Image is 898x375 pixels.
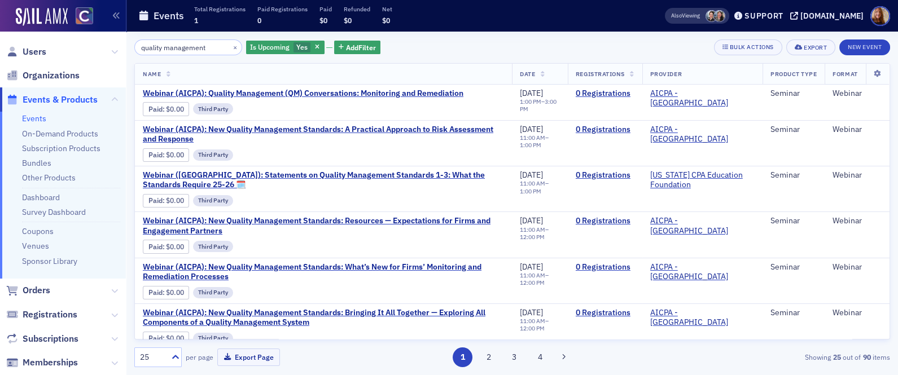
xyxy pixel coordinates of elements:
[6,69,80,82] a: Organizations
[166,151,184,159] span: $0.00
[148,105,166,113] span: :
[194,16,198,25] span: 1
[143,125,504,144] span: Webinar (AICPA): New Quality Management Standards: A Practical Approach to Risk Assessment and Re...
[148,334,166,342] span: :
[193,287,233,298] div: Third Party
[334,41,380,55] button: AddFilter
[166,334,184,342] span: $0.00
[148,334,163,342] a: Paid
[148,288,163,297] a: Paid
[453,347,472,367] button: 1
[576,125,634,135] a: 0 Registrations
[650,216,755,236] a: AICPA - [GEOGRAPHIC_DATA]
[770,308,817,318] div: Seminar
[520,187,541,195] time: 1:00 PM
[143,102,189,116] div: Paid: 0 - $0
[68,7,93,27] a: View Homepage
[148,242,163,251] a: Paid
[6,356,78,369] a: Memberships
[520,233,545,241] time: 12:00 PM
[650,70,682,78] span: Provider
[6,333,78,345] a: Subscriptions
[730,44,774,50] div: Bulk Actions
[166,242,184,251] span: $0.00
[520,215,543,226] span: [DATE]
[143,194,189,208] div: Paid: 0 - $0
[833,89,882,99] div: Webinar
[22,241,49,251] a: Venues
[143,70,161,78] span: Name
[257,16,261,25] span: 0
[520,124,543,134] span: [DATE]
[520,324,545,332] time: 12:00 PM
[344,16,352,25] span: $0
[143,262,504,282] span: Webinar (AICPA): New Quality Management Standards: What’s New for Firms’ Monitoring and Remediati...
[833,308,882,318] div: Webinar
[143,286,189,299] div: Paid: 0 - $0
[520,141,541,149] time: 1:00 PM
[143,308,504,328] a: Webinar (AICPA): New Quality Management Standards: Bringing It All Together — Exploring All Compo...
[6,46,46,58] a: Users
[22,256,77,266] a: Sponsor Library
[143,170,504,190] a: Webinar ([GEOGRAPHIC_DATA]): Statements on Quality Management Standards 1-3: What the Standards R...
[520,317,545,325] time: 11:00 AM
[23,356,78,369] span: Memberships
[319,16,327,25] span: $0
[257,5,308,13] p: Paid Registrations
[671,12,682,19] div: Also
[23,69,80,82] span: Organizations
[382,16,390,25] span: $0
[230,42,240,52] button: ×
[650,308,755,328] span: AICPA - Durham
[650,89,755,108] a: AICPA - [GEOGRAPHIC_DATA]
[22,158,51,168] a: Bundles
[143,89,463,99] span: Webinar (AICPA): Quality Management (QM) Conversations: Monitoring and Remediation
[833,70,857,78] span: Format
[833,262,882,272] div: Webinar
[839,41,890,51] a: New Event
[800,11,864,21] div: [DOMAIN_NAME]
[713,10,725,22] span: Tiffany Carson
[140,351,165,363] div: 25
[143,240,189,253] div: Paid: 0 - $0
[833,125,882,135] div: Webinar
[770,170,817,180] div: Seminar
[520,98,560,113] div: –
[714,39,782,55] button: Bulk Actions
[530,347,550,367] button: 4
[576,262,634,272] a: 0 Registrations
[770,89,817,99] div: Seminar
[22,173,76,183] a: Other Products
[148,151,166,159] span: :
[23,46,46,58] span: Users
[520,170,543,180] span: [DATE]
[382,5,392,13] p: Net
[23,308,77,321] span: Registrations
[193,149,233,161] div: Third Party
[148,288,166,297] span: :
[23,94,98,106] span: Events & Products
[839,39,890,55] button: New Event
[23,333,78,345] span: Subscriptions
[194,5,246,13] p: Total Registrations
[804,45,827,51] div: Export
[520,134,545,142] time: 11:00 AM
[833,216,882,226] div: Webinar
[246,41,325,55] div: Yes
[833,170,882,180] div: Webinar
[861,352,873,362] strong: 90
[520,180,560,195] div: –
[22,207,86,217] a: Survey Dashboard
[520,262,543,272] span: [DATE]
[650,262,755,282] span: AICPA - Durham
[143,216,504,236] span: Webinar (AICPA): New Quality Management Standards: Resources — Expectations for Firms and Engagem...
[22,113,46,123] a: Events
[143,148,189,162] div: Paid: 0 - $0
[22,226,54,236] a: Coupons
[520,98,541,105] time: 1:00 PM
[520,307,543,317] span: [DATE]
[166,288,184,297] span: $0.00
[520,179,545,187] time: 11:00 AM
[504,347,524,367] button: 3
